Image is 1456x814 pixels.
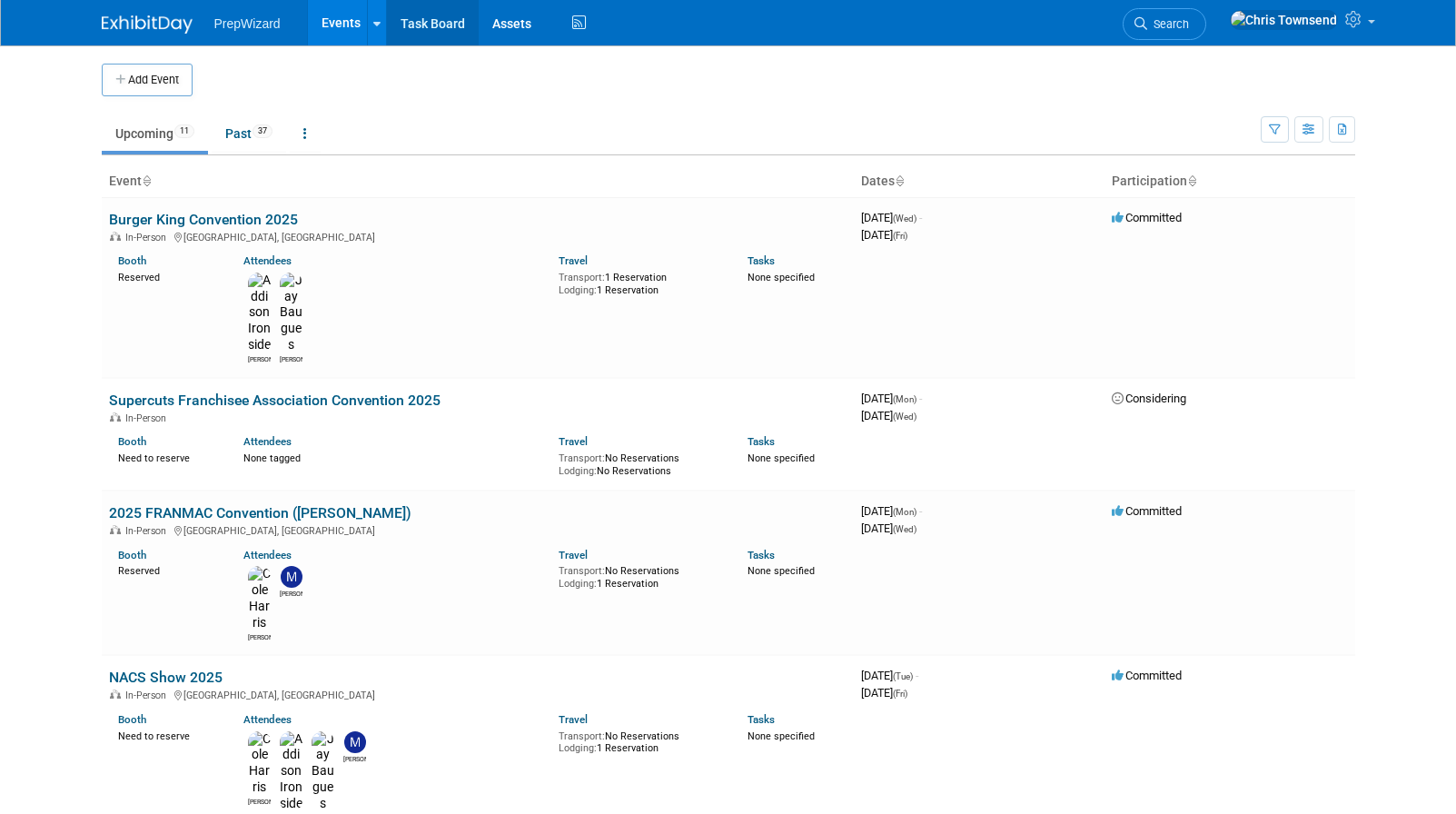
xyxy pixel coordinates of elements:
[125,232,172,243] span: In-Person
[854,166,1104,197] th: Dates
[125,412,172,424] span: In-Person
[893,507,916,517] span: (Mon)
[893,231,907,241] span: (Fri)
[895,174,904,188] a: Sort by Start Date
[212,116,286,151] a: Past37
[748,713,775,726] a: Tasks
[861,392,922,405] span: [DATE]
[118,435,146,448] a: Booth
[281,566,302,588] img: Matt Sanders
[861,686,907,700] span: [DATE]
[1112,504,1182,518] span: Committed
[893,671,913,681] span: (Tue)
[125,690,172,701] span: In-Person
[253,124,272,138] span: 37
[893,213,916,223] span: (Wed)
[559,549,588,561] a: Travel
[109,687,847,701] div: [GEOGRAPHIC_DATA], [GEOGRAPHIC_DATA]
[109,211,298,228] a: Burger King Convention 2025
[243,449,545,465] div: None tagged
[118,561,217,578] div: Reserved
[110,525,121,534] img: In-Person Event
[142,174,151,188] a: Sort by Event Name
[110,232,121,241] img: In-Person Event
[118,549,146,561] a: Booth
[559,561,720,590] div: No Reservations 1 Reservation
[1112,392,1186,405] span: Considering
[559,284,597,296] span: Lodging:
[280,353,302,364] div: Jay Baugues
[748,549,775,561] a: Tasks
[109,522,847,537] div: [GEOGRAPHIC_DATA], [GEOGRAPHIC_DATA]
[102,166,854,197] th: Event
[893,689,907,699] span: (Fri)
[748,272,815,283] span: None specified
[109,229,847,243] div: [GEOGRAPHIC_DATA], [GEOGRAPHIC_DATA]
[248,566,271,630] img: Cole Harris
[109,392,441,409] a: Supercuts Franchisee Association Convention 2025
[243,713,292,726] a: Attendees
[248,273,271,353] img: Addison Ironside
[861,228,907,242] span: [DATE]
[214,16,281,31] span: PrepWizard
[1112,669,1182,682] span: Committed
[559,565,605,577] span: Transport:
[110,412,121,422] img: In-Person Event
[243,549,292,561] a: Attendees
[1123,8,1206,40] a: Search
[748,254,775,267] a: Tasks
[174,124,194,138] span: 11
[559,713,588,726] a: Travel
[893,524,916,534] span: (Wed)
[748,730,815,742] span: None specified
[118,254,146,267] a: Booth
[1147,17,1189,31] span: Search
[102,15,193,34] img: ExhibitDay
[248,353,271,364] div: Addison Ironside
[748,435,775,448] a: Tasks
[109,669,223,686] a: NACS Show 2025
[919,504,922,518] span: -
[861,409,916,422] span: [DATE]
[861,504,922,518] span: [DATE]
[1112,211,1182,224] span: Committed
[919,211,922,224] span: -
[343,753,366,764] div: Matt Sanders
[559,254,588,267] a: Travel
[243,435,292,448] a: Attendees
[118,713,146,726] a: Booth
[559,272,605,283] span: Transport:
[916,669,918,682] span: -
[559,435,588,448] a: Travel
[102,64,193,96] button: Add Event
[102,116,208,151] a: Upcoming11
[280,588,302,599] div: Matt Sanders
[248,731,271,796] img: Cole Harris
[748,452,815,464] span: None specified
[559,578,597,590] span: Lodging:
[110,690,121,699] img: In-Person Event
[559,730,605,742] span: Transport:
[559,452,605,464] span: Transport:
[893,412,916,422] span: (Wed)
[861,669,918,682] span: [DATE]
[109,504,411,521] a: 2025 FRANMAC Convention ([PERSON_NAME])
[559,727,720,755] div: No Reservations 1 Reservation
[243,254,292,267] a: Attendees
[280,273,302,353] img: Jay Baugues
[559,449,720,477] div: No Reservations No Reservations
[280,731,302,812] img: Addison Ironside
[118,727,217,743] div: Need to reserve
[559,742,597,754] span: Lodging:
[118,268,217,284] div: Reserved
[1230,10,1338,30] img: Chris Townsend
[861,211,922,224] span: [DATE]
[748,565,815,577] span: None specified
[248,631,271,642] div: Cole Harris
[1104,166,1355,197] th: Participation
[919,392,922,405] span: -
[118,449,217,465] div: Need to reserve
[861,521,916,535] span: [DATE]
[248,796,271,807] div: Cole Harris
[312,731,334,812] img: Jay Baugues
